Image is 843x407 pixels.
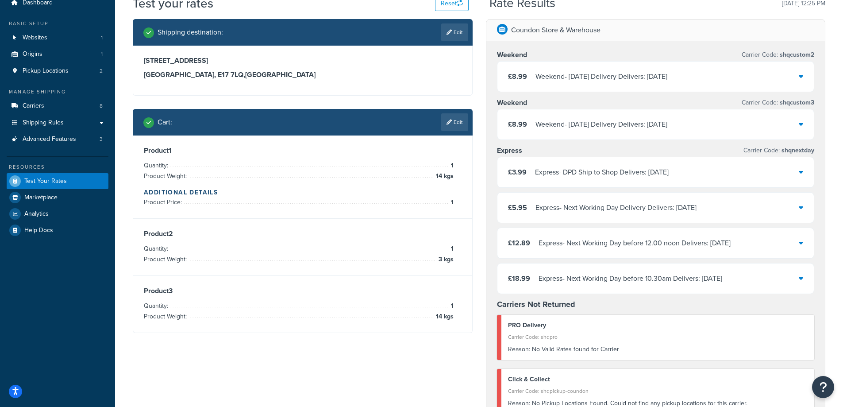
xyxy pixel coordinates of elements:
h3: Weekend [497,98,527,107]
img: tab_keywords_by_traffic_grey.svg [88,51,95,58]
span: 14 kgs [434,311,454,322]
h4: Additional Details [144,188,462,197]
a: Origins1 [7,46,108,62]
img: tab_domain_overview_orange.svg [24,51,31,58]
div: v 4.0.25 [25,14,43,21]
div: Express - Next Working Day before 12.00 noon Delivers: [DATE] [539,237,731,249]
div: Express - Next Working Day before 10.30am Delivers: [DATE] [539,272,722,285]
p: Carrier Code: [742,97,814,109]
p: Carrier Code: [743,144,814,157]
span: Carriers [23,102,44,110]
span: Product Weight: [144,171,189,181]
h3: Product 1 [144,146,462,155]
span: Product Weight: [144,255,189,264]
h3: Product 2 [144,229,462,238]
span: shqcustom3 [778,98,814,107]
div: Domain: [DOMAIN_NAME] [23,23,97,30]
span: Quantity: [144,301,170,310]
div: No Valid Rates found for Carrier [508,343,808,356]
span: Help Docs [24,227,53,234]
div: Resources [7,163,108,171]
a: Analytics [7,206,108,222]
h3: Weekend [497,50,527,59]
span: 1 [449,160,454,171]
h3: Product 3 [144,287,462,295]
li: Carriers [7,98,108,114]
a: Edit [441,113,468,131]
h2: Cart : [158,118,172,126]
span: Websites [23,34,47,42]
div: Click & Collect [508,373,808,386]
div: Weekend - [DATE] Delivery Delivers: [DATE] [535,118,667,131]
span: Reason: [508,345,530,354]
div: Carrier Code: shqpickup-coundon [508,385,808,397]
a: Help Docs [7,222,108,238]
li: Pickup Locations [7,63,108,79]
a: Edit [441,23,468,41]
span: 2 [100,67,103,75]
a: Carriers8 [7,98,108,114]
span: 1 [449,301,454,311]
span: Quantity: [144,244,170,253]
img: logo_orange.svg [14,14,21,21]
span: £5.95 [508,202,527,213]
div: Carrier Code: shqpro [508,331,808,343]
span: 8 [100,102,103,110]
span: Test Your Rates [24,178,67,185]
span: 1 [101,34,103,42]
a: Marketplace [7,190,108,205]
a: Advanced Features3 [7,131,108,147]
span: Marketplace [24,194,58,202]
span: £8.99 [508,71,527,81]
div: Weekend - [DATE] Delivery Delivers: [DATE] [535,70,667,83]
a: Websites1 [7,30,108,46]
span: 3 kgs [436,254,454,265]
span: Advanced Features [23,136,76,143]
a: Pickup Locations2 [7,63,108,79]
span: Product Price: [144,198,184,207]
strong: Carriers Not Returned [497,298,575,310]
div: Basic Setup [7,20,108,27]
span: Product Weight: [144,312,189,321]
li: Advanced Features [7,131,108,147]
span: Shipping Rules [23,119,64,127]
div: Keywords by Traffic [98,52,149,58]
div: Express - DPD Ship to Shop Delivers: [DATE] [535,166,669,178]
p: Carrier Code: [742,49,814,61]
span: 3 [100,136,103,143]
span: 14 kgs [434,171,454,182]
span: 1 [101,50,103,58]
span: £8.99 [508,119,527,129]
a: Test Your Rates [7,173,108,189]
h3: [STREET_ADDRESS] [144,56,462,65]
div: Express - Next Working Day Delivery Delivers: [DATE] [535,202,697,214]
div: PRO Delivery [508,319,808,332]
a: Shipping Rules [7,115,108,131]
span: Analytics [24,210,49,218]
img: website_grey.svg [14,23,21,30]
h2: Shipping destination : [158,28,223,36]
li: Websites [7,30,108,46]
span: 1 [449,244,454,254]
span: shqcustom2 [778,50,814,59]
span: 1 [449,197,454,208]
h3: Express [497,146,522,155]
li: Origins [7,46,108,62]
button: Open Resource Center [812,376,834,398]
span: £3.99 [508,167,527,177]
p: Coundon Store & Warehouse [511,24,600,36]
div: Domain Overview [34,52,79,58]
h3: [GEOGRAPHIC_DATA], E17 7LQ , [GEOGRAPHIC_DATA] [144,70,462,79]
span: £18.99 [508,273,530,283]
span: Pickup Locations [23,67,69,75]
span: Quantity: [144,161,170,170]
span: £12.89 [508,238,530,248]
span: Origins [23,50,42,58]
div: Manage Shipping [7,88,108,96]
span: shqnextday [780,146,814,155]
